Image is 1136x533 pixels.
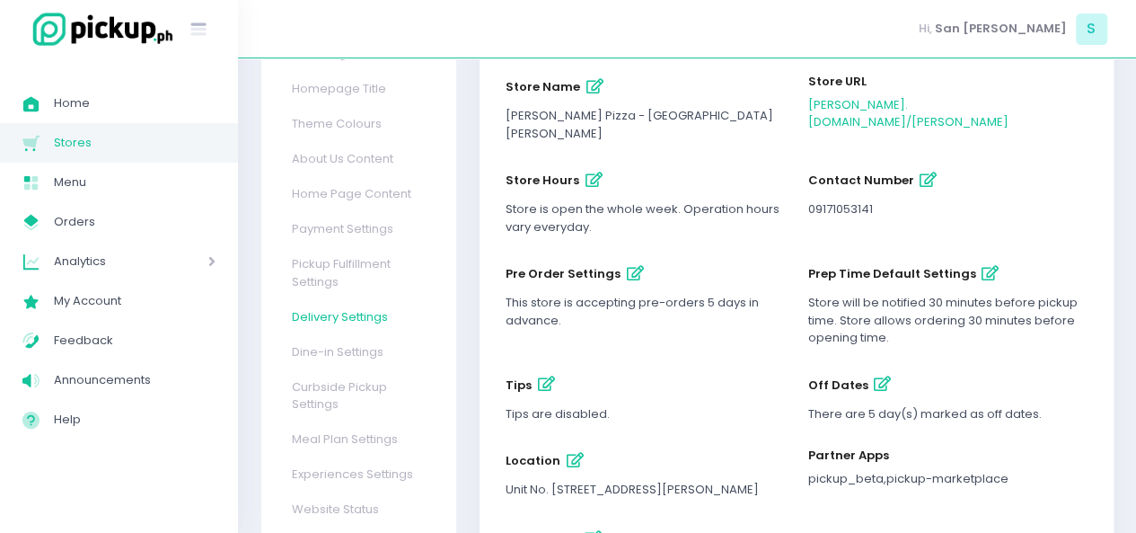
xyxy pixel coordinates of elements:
a: [PERSON_NAME].[DOMAIN_NAME]/[PERSON_NAME] [807,96,1008,131]
span: partner apps [807,447,888,464]
span: San [PERSON_NAME] [935,20,1067,38]
span: contact number [807,172,913,189]
span: store hours [506,172,579,189]
a: Payment Settings [275,211,440,246]
span: prep time default settings [807,265,975,282]
span: Help [54,408,216,431]
a: Dine-in Settings [275,334,440,369]
div: Store will be notified 30 minutes before pickup time. Store allows ordering 30 minutes before ope... [807,294,1087,347]
a: Website Status [275,492,440,527]
button: store hours [579,165,609,195]
button: prep time default settings [975,259,1005,289]
div: Tips are disabled. [506,405,785,423]
div: [PERSON_NAME] Pizza - [GEOGRAPHIC_DATA][PERSON_NAME] [506,107,785,142]
a: Home Page Content [275,176,440,211]
a: Pickup Fulfillment Settings [275,246,440,299]
span: Stores [54,131,216,155]
span: off dates [807,376,867,393]
span: Home [54,92,216,115]
span: Menu [54,171,216,194]
a: Homepage Title [275,71,440,106]
div: 09171053141 [807,200,1087,218]
span: pre order settings [506,265,621,282]
button: store name [580,72,610,102]
a: Meal Plan Settings [275,422,440,457]
div: There are 5 day(s) marked as off dates. [807,405,1087,423]
button: location [560,446,590,475]
div: Store is open the whole week. Operation hours vary everyday. [506,200,785,235]
span: Feedback [54,329,216,352]
img: logo [22,10,175,49]
button: pre order settings [621,259,650,289]
div: Unit No. [STREET_ADDRESS][PERSON_NAME] [506,481,785,499]
span: My Account [54,289,216,313]
span: location [506,452,560,469]
span: Store URL [807,73,866,90]
span: Orders [54,210,216,234]
a: Delivery Settings [275,299,440,334]
a: Experiences Settings [275,457,440,492]
div: pickup_beta,pickup-marketplace [807,470,1087,488]
span: tips [506,376,532,393]
a: Curbside Pickup Settings [275,369,440,422]
span: Hi, [919,20,932,38]
a: Theme Colours [275,106,440,141]
span: Announcements [54,369,216,392]
button: tips [532,370,561,400]
span: store name [506,78,580,95]
a: About Us Content [275,141,440,176]
span: Analytics [54,250,157,273]
button: off dates [867,370,897,400]
button: contact number [913,165,943,195]
div: This store is accepting pre-orders 5 days in advance. [506,294,785,329]
span: S [1076,13,1107,45]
